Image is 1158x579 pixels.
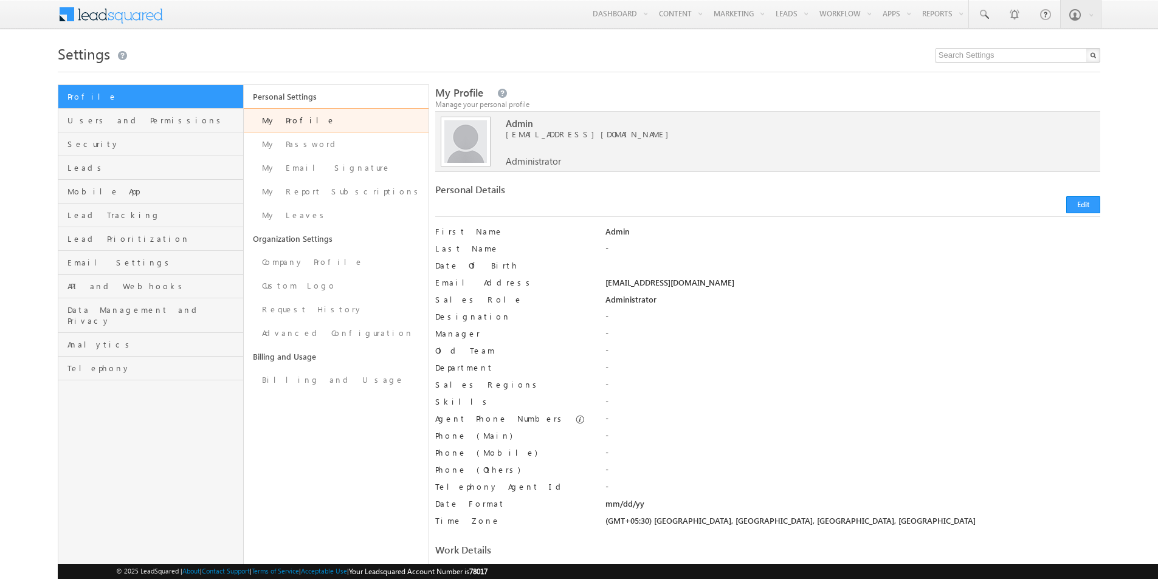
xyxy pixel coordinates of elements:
[605,481,1100,498] div: -
[469,567,488,576] span: 78017
[435,86,483,100] span: My Profile
[67,363,240,374] span: Telephony
[605,498,1100,515] div: mm/dd/yy
[605,226,1100,243] div: Admin
[58,227,243,251] a: Lead Prioritization
[67,233,240,244] span: Lead Prioritization
[605,311,1100,328] div: -
[506,118,1038,129] span: Admin
[435,294,588,305] label: Sales Role
[605,328,1100,345] div: -
[182,567,200,575] a: About
[605,362,1100,379] div: -
[435,243,588,254] label: Last Name
[605,464,1100,481] div: -
[58,357,243,380] a: Telephony
[605,396,1100,413] div: -
[244,85,429,108] a: Personal Settings
[435,413,566,424] label: Agent Phone Numbers
[58,298,243,333] a: Data Management and Privacy
[435,498,588,509] label: Date Format
[58,333,243,357] a: Analytics
[202,567,250,575] a: Contact Support
[244,180,429,204] a: My Report Subscriptions
[301,567,347,575] a: Acceptable Use
[58,275,243,298] a: API and Webhooks
[252,567,299,575] a: Terms of Service
[67,139,240,149] span: Security
[67,257,240,268] span: Email Settings
[435,481,588,492] label: Telephony Agent Id
[244,204,429,227] a: My Leaves
[244,345,429,368] a: Billing and Usage
[605,294,1100,311] div: Administrator
[58,180,243,204] a: Mobile App
[67,186,240,197] span: Mobile App
[244,321,429,345] a: Advanced Configuration
[58,132,243,156] a: Security
[435,362,588,373] label: Department
[435,379,588,390] label: Sales Regions
[605,243,1100,260] div: -
[435,260,588,271] label: Date Of Birth
[244,250,429,274] a: Company Profile
[349,567,488,576] span: Your Leadsquared Account Number is
[435,328,588,339] label: Manager
[605,430,1100,447] div: -
[435,345,588,356] label: Old Team
[435,430,588,441] label: Phone (Main)
[506,156,561,166] span: Administrator
[58,204,243,227] a: Lead Tracking
[605,413,1100,430] div: -
[116,566,488,577] span: © 2025 LeadSquared | | | | |
[435,311,588,322] label: Designation
[605,447,1100,464] div: -
[435,464,588,475] label: Phone (Others)
[435,99,1100,110] div: Manage your personal profile
[67,162,240,173] span: Leads
[244,132,429,156] a: My Password
[435,277,588,288] label: Email Address
[244,227,429,250] a: Organization Settings
[435,396,588,407] label: Skills
[605,379,1100,396] div: -
[506,129,1038,140] span: [EMAIL_ADDRESS][DOMAIN_NAME]
[244,298,429,321] a: Request History
[435,447,537,458] label: Phone (Mobile)
[58,109,243,132] a: Users and Permissions
[67,339,240,350] span: Analytics
[435,184,759,201] div: Personal Details
[58,251,243,275] a: Email Settings
[58,156,243,180] a: Leads
[58,44,110,63] span: Settings
[605,515,1100,532] div: (GMT+05:30) [GEOGRAPHIC_DATA], [GEOGRAPHIC_DATA], [GEOGRAPHIC_DATA], [GEOGRAPHIC_DATA]
[435,226,588,237] label: First Name
[58,85,243,109] a: Profile
[67,281,240,292] span: API and Webhooks
[67,304,240,326] span: Data Management and Privacy
[605,277,1100,294] div: [EMAIL_ADDRESS][DOMAIN_NAME]
[244,108,429,132] a: My Profile
[936,48,1100,63] input: Search Settings
[244,156,429,180] a: My Email Signature
[605,345,1100,362] div: -
[435,515,588,526] label: Time Zone
[1066,196,1100,213] button: Edit
[244,274,429,298] a: Custom Logo
[67,210,240,221] span: Lead Tracking
[67,115,240,126] span: Users and Permissions
[67,91,240,102] span: Profile
[435,544,759,561] div: Work Details
[244,368,429,392] a: Billing and Usage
